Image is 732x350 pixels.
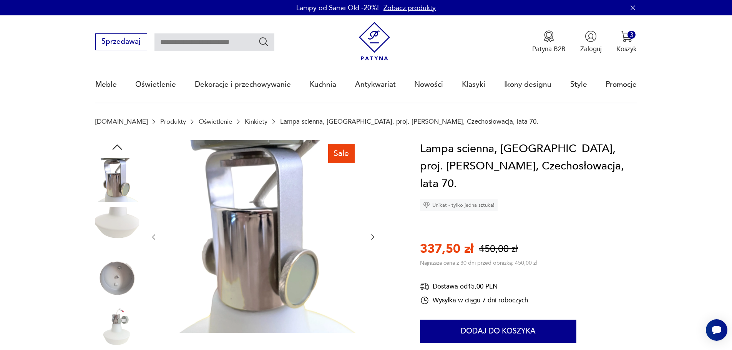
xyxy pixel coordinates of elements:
img: Patyna - sklep z meblami i dekoracjami vintage [355,22,394,61]
img: Ikona diamentu [423,202,430,209]
p: 450,00 zł [479,242,518,256]
a: Produkty [160,118,186,125]
div: Dostawa od 15,00 PLN [420,282,528,291]
img: Zdjęcie produktu Lampa scienna, kinkiet, proj. Pavel Grus, Czechosłowacja, lata 70. [95,207,139,250]
a: Kinkiety [245,118,267,125]
div: Wysyłka w ciągu 7 dni roboczych [420,296,528,305]
div: 3 [627,31,636,39]
p: Najniższa cena z 30 dni przed obniżką: 450,00 zł [420,259,537,267]
a: Antykwariat [355,67,396,102]
a: Nowości [414,67,443,102]
a: Meble [95,67,117,102]
a: Dekoracje i przechowywanie [195,67,291,102]
a: Oświetlenie [199,118,232,125]
button: 3Koszyk [616,30,637,53]
p: 337,50 zł [420,241,473,257]
button: Szukaj [258,36,269,47]
button: Sprzedawaj [95,33,147,50]
a: Zobacz produkty [383,3,436,13]
img: Ikona dostawy [420,282,429,291]
div: Unikat - tylko jedna sztuka! [420,199,498,211]
iframe: Smartsupp widget button [706,319,727,341]
p: Lampy od Same Old -20%! [296,3,379,13]
button: Zaloguj [580,30,602,53]
img: Zdjęcie produktu Lampa scienna, kinkiet, proj. Pavel Grus, Czechosłowacja, lata 70. [95,158,139,202]
img: Ikona koszyka [621,30,632,42]
a: Ikony designu [504,67,551,102]
button: Dodaj do koszyka [420,320,576,343]
div: Sale [328,144,355,163]
img: Ikona medalu [543,30,555,42]
a: Ikona medaluPatyna B2B [532,30,566,53]
a: Klasyki [462,67,485,102]
img: Zdjęcie produktu Lampa scienna, kinkiet, proj. Pavel Grus, Czechosłowacja, lata 70. [167,140,360,333]
a: Kuchnia [310,67,336,102]
a: Sprzedawaj [95,39,147,45]
img: Ikonka użytkownika [585,30,597,42]
img: Zdjęcie produktu Lampa scienna, kinkiet, proj. Pavel Grus, Czechosłowacja, lata 70. [95,305,139,348]
a: [DOMAIN_NAME] [95,118,148,125]
p: Patyna B2B [532,45,566,53]
button: Patyna B2B [532,30,566,53]
h1: Lampa scienna, [GEOGRAPHIC_DATA], proj. [PERSON_NAME], Czechosłowacja, lata 70. [420,140,637,193]
p: Zaloguj [580,45,602,53]
p: Lampa scienna, [GEOGRAPHIC_DATA], proj. [PERSON_NAME], Czechosłowacja, lata 70. [280,118,538,125]
a: Promocje [606,67,637,102]
p: Koszyk [616,45,637,53]
a: Style [570,67,587,102]
a: Oświetlenie [135,67,176,102]
img: Zdjęcie produktu Lampa scienna, kinkiet, proj. Pavel Grus, Czechosłowacja, lata 70. [95,256,139,300]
